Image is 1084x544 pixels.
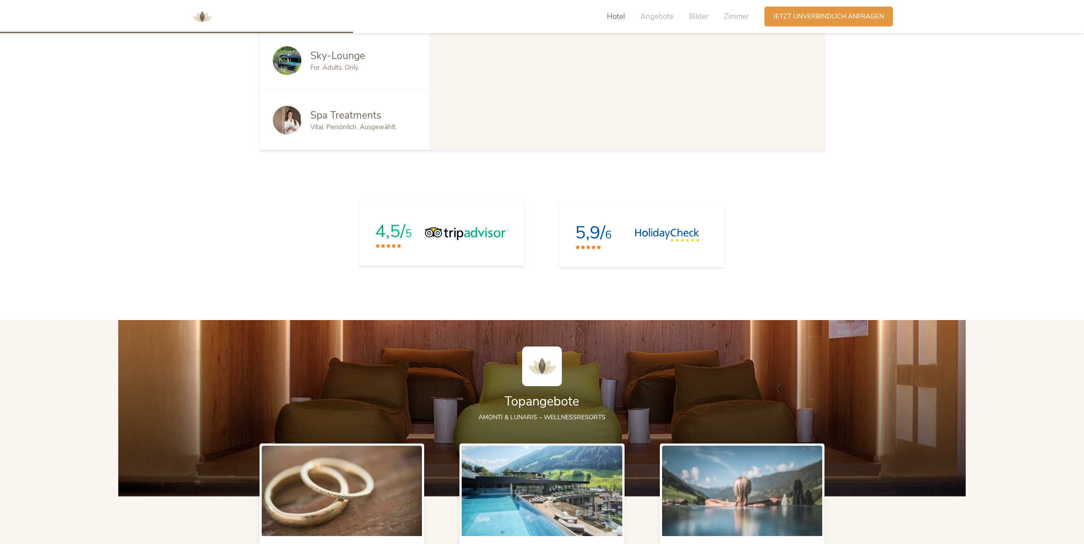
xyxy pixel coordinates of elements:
img: Urlaubstage geschenkt 4 = 3 [662,446,822,536]
span: Topangebote [505,393,580,410]
span: 5,9/ [575,221,605,245]
span: For. Adults. Only. [310,63,359,72]
img: Urlaubstage geschenkt 7 = 6 [462,446,622,536]
img: Flitterwochen Paket [262,446,422,536]
span: 6 [605,227,612,242]
span: Hotel [607,11,625,22]
a: AMONTI & LUNARIS Wellnessresort [189,13,215,19]
img: AMONTI & LUNARIS Wellnessresort [189,4,215,30]
span: Angebote [640,11,674,22]
img: HolidayCheck [635,228,700,242]
span: 5 [405,226,412,241]
img: AMONTI & LUNARIS Wellnessresort [522,347,562,386]
span: 4,5/ [375,220,405,243]
span: Spa Treatments [310,108,381,122]
span: Zimmer [724,11,749,22]
span: Bilder [689,11,708,22]
a: 5,9/6HolidayCheck [560,203,724,267]
a: 4,5/5Tripadvisor [360,201,524,266]
span: Sky-Lounge [310,49,365,63]
img: Tripadvisor [425,227,509,240]
span: Jetzt unverbindlich anfragen [773,12,884,21]
span: AMONTI & LUNARIS – Wellnessresorts [478,413,606,421]
span: Vital. Persönlich. Ausgewählt. [310,123,397,131]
